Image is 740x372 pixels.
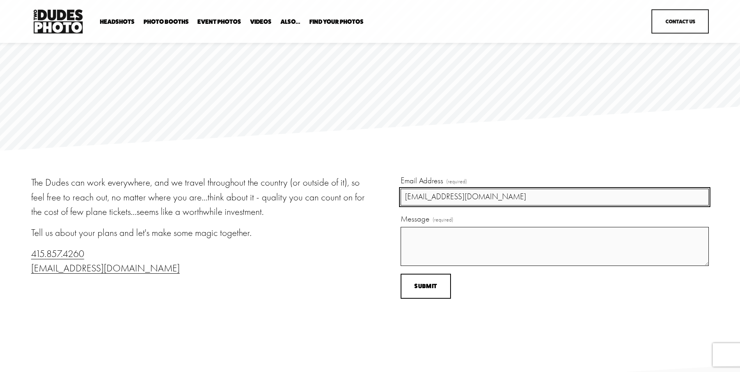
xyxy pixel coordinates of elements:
a: Contact Us [651,9,709,34]
img: Two Dudes Photo | Headshots, Portraits &amp; Photo Booths [31,7,85,35]
span: Find Your Photos [309,19,364,25]
a: [EMAIL_ADDRESS][DOMAIN_NAME] [31,262,180,274]
p: The Dudes can work everywhere, and we travel throughout the country (or outside of it), so feel f... [31,175,368,219]
a: folder dropdown [309,18,364,25]
a: folder dropdown [100,18,135,25]
span: Message [401,213,429,225]
span: (required) [433,216,453,224]
a: Event Photos [197,18,241,25]
span: Email Address [401,175,443,187]
p: Tell us about your plans and let's make some magic together. [31,225,368,240]
a: folder dropdown [144,18,189,25]
span: Photo Booths [144,19,189,25]
a: folder dropdown [280,18,300,25]
button: SubmitSubmit [401,274,451,299]
span: Also... [280,19,300,25]
a: 415.857.4260 [31,248,84,259]
span: Submit [414,282,437,290]
a: Videos [250,18,272,25]
span: Headshots [100,19,135,25]
span: (required) [446,178,467,186]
